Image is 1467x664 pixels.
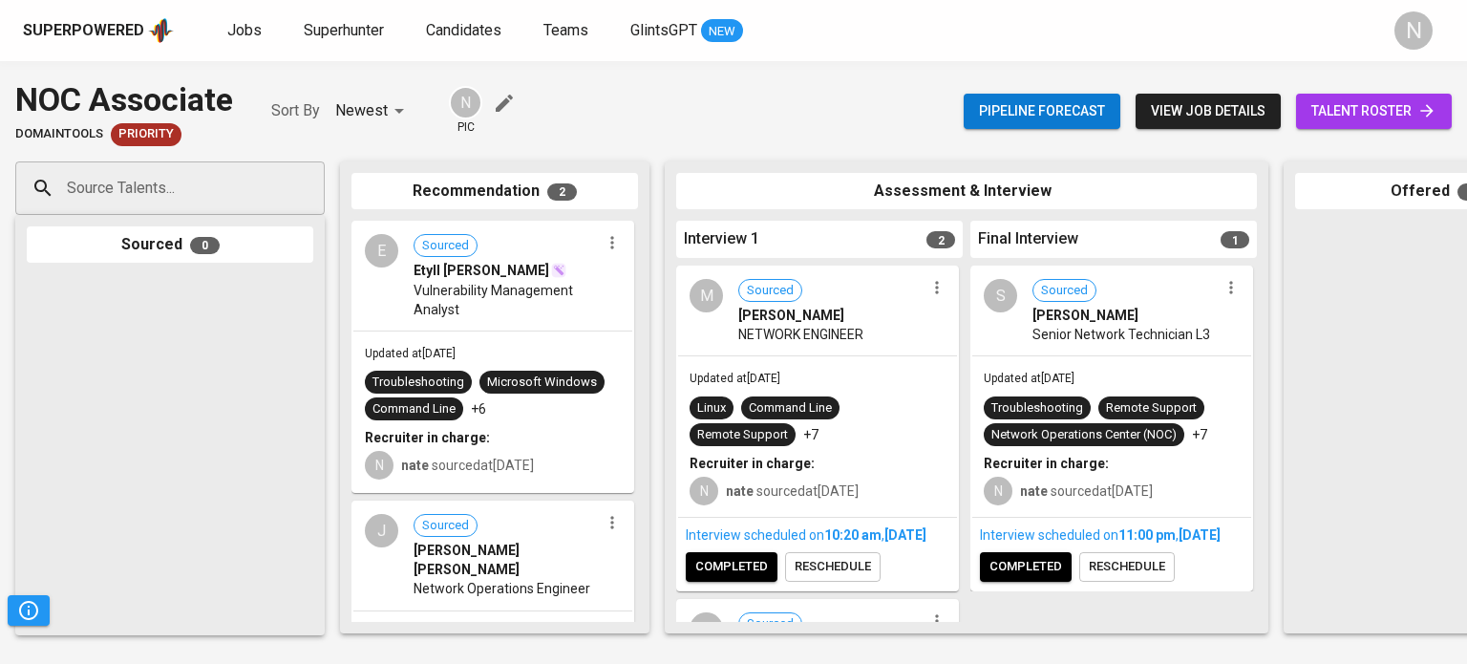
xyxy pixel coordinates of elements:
[351,173,638,210] div: Recommendation
[1394,11,1433,50] div: N
[365,514,398,547] div: J
[365,347,456,360] span: Updated at [DATE]
[414,261,549,280] span: Etyll [PERSON_NAME]
[676,266,959,591] div: MSourced[PERSON_NAME]NETWORK ENGINEERUpdated at[DATE]LinuxCommand LineRemote Support+7Recruiter i...
[365,451,393,480] div: N
[684,228,759,250] span: Interview 1
[547,183,577,201] span: 2
[686,525,949,545] div: Interview scheduled on ,
[1020,483,1048,499] b: nate
[365,234,398,268] div: E
[690,456,815,471] b: Recruiter in charge:
[630,21,697,39] span: GlintsGPT
[785,552,881,582] button: reschedule
[984,477,1012,505] div: N
[471,399,486,418] p: +6
[1179,527,1221,543] span: [DATE]
[690,279,723,312] div: M
[401,458,534,473] span: sourced at [DATE]
[690,477,718,505] div: N
[695,556,768,578] span: completed
[690,612,723,646] div: E
[414,281,600,319] span: Vulnerability Management Analyst
[1221,231,1249,248] span: 1
[726,483,754,499] b: nate
[401,458,429,473] b: nate
[1118,527,1176,543] span: 11:00 PM
[414,541,600,579] span: [PERSON_NAME] [PERSON_NAME]
[15,125,103,143] span: DomainTools
[111,125,181,143] span: Priority
[1192,425,1207,444] p: +7
[926,231,955,248] span: 2
[690,372,780,385] span: Updated at [DATE]
[487,374,597,392] div: Microsoft Windows
[1311,99,1436,123] span: talent roster
[964,94,1120,129] button: Pipeline forecast
[426,19,505,43] a: Candidates
[1151,99,1265,123] span: view job details
[1033,282,1095,300] span: Sourced
[1136,94,1281,129] button: view job details
[697,426,788,444] div: Remote Support
[190,237,220,254] span: 0
[543,21,588,39] span: Teams
[335,99,388,122] p: Newest
[551,263,566,278] img: magic_wand.svg
[738,325,863,344] span: NETWORK ENGINEER
[697,399,726,418] div: Linux
[449,86,482,136] div: pic
[980,552,1072,582] button: completed
[1089,556,1165,578] span: reschedule
[1296,94,1452,129] a: talent roster
[23,20,144,42] div: Superpowered
[335,94,411,129] div: Newest
[1079,552,1175,582] button: reschedule
[970,266,1253,591] div: SSourced[PERSON_NAME]Senior Network Technician L3Updated at[DATE]TroubleshootingRemote SupportNet...
[271,99,320,122] p: Sort By
[630,19,743,43] a: GlintsGPT NEW
[991,399,1083,418] div: Troubleshooting
[984,372,1074,385] span: Updated at [DATE]
[1106,399,1197,418] div: Remote Support
[304,21,384,39] span: Superhunter
[227,21,262,39] span: Jobs
[738,306,844,325] span: [PERSON_NAME]
[984,279,1017,312] div: S
[1020,483,1153,499] span: sourced at [DATE]
[351,221,634,493] div: ESourcedEtyll [PERSON_NAME]Vulnerability Management AnalystUpdated at[DATE]TroubleshootingMicroso...
[415,517,477,535] span: Sourced
[148,16,174,45] img: app logo
[989,556,1062,578] span: completed
[372,400,456,418] div: Command Line
[543,19,592,43] a: Teams
[676,173,1257,210] div: Assessment & Interview
[726,483,859,499] span: sourced at [DATE]
[991,426,1177,444] div: Network Operations Center (NOC)
[415,237,477,255] span: Sourced
[1032,306,1138,325] span: [PERSON_NAME]
[426,21,501,39] span: Candidates
[980,525,1244,545] div: Interview scheduled on ,
[27,226,313,264] div: Sourced
[365,430,490,445] b: Recruiter in charge:
[803,425,819,444] p: +7
[984,456,1109,471] b: Recruiter in charge:
[8,595,50,626] button: Pipeline Triggers
[449,86,482,119] div: N
[978,228,1078,250] span: Final Interview
[739,282,801,300] span: Sourced
[372,374,464,392] div: Troubleshooting
[1032,325,1210,344] span: Senior Network Technician L3
[701,22,743,41] span: NEW
[414,579,590,598] span: Network Operations Engineer
[314,186,318,190] button: Open
[824,527,882,543] span: 10:20 AM
[739,615,801,633] span: Sourced
[884,527,926,543] span: [DATE]
[111,123,181,146] div: New Job received from Demand Team, Client Priority
[979,99,1105,123] span: Pipeline forecast
[23,16,174,45] a: Superpoweredapp logo
[304,19,388,43] a: Superhunter
[749,399,832,418] div: Command Line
